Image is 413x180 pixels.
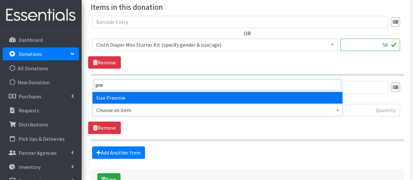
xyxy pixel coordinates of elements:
a: Partner Agencies [3,146,79,159]
a: Dashboard [3,33,79,46]
a: Donations [3,47,79,60]
a: Remove [88,122,121,134]
legend: Items in this donation [91,1,404,13]
li: Size Preemie [92,92,342,104]
p: Distributions [19,121,48,128]
a: Purchases [3,90,79,103]
span: Choose an item [96,106,339,115]
p: Inventory [19,164,40,170]
p: Donations [19,51,42,57]
a: Inventory [3,160,79,173]
p: Purchases [19,93,41,100]
a: Requests [3,104,79,117]
a: Add Another Item [92,146,145,159]
a: Remove [88,56,121,69]
p: Requests [19,107,39,114]
a: Pick Ups & Deliveries [3,132,79,145]
span: Cloth Diaper Mini Starter Kit (specify gender & size/age) [92,39,338,51]
span: Cloth Diaper Mini Starter Kit (specify gender & size/age) [96,40,333,49]
label: OR [244,29,251,37]
p: Pick Ups & Deliveries [19,136,65,142]
img: HumanEssentials [3,4,79,26]
input: Quantity [340,39,400,51]
p: Dashboard [19,37,43,43]
a: All Donations [3,62,79,75]
input: Barcode Entry [92,16,388,28]
span: Choose an item [92,104,343,116]
a: Distributions [3,118,79,131]
p: Partner Agencies [19,150,57,156]
input: Quantity [345,104,400,116]
a: New Donation [3,76,79,89]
